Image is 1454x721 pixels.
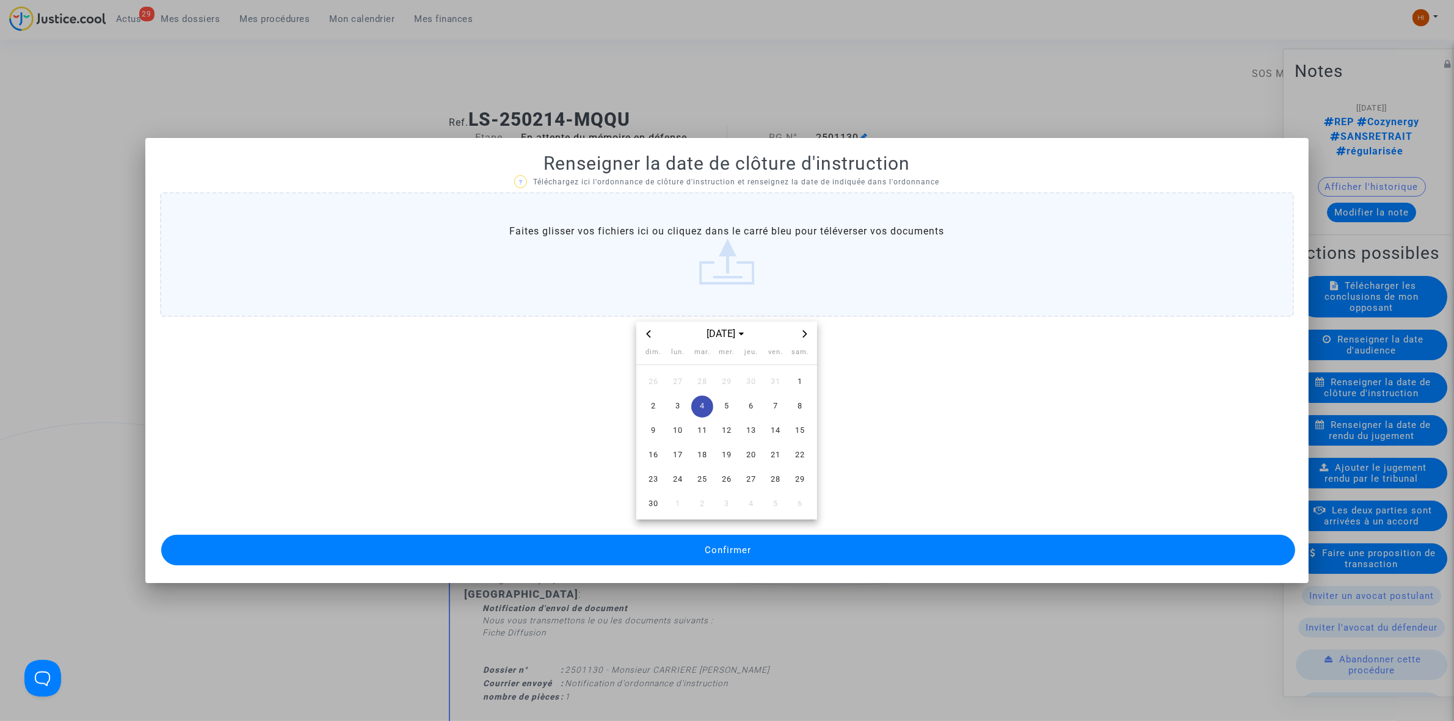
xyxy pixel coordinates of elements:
[666,394,690,419] td: 3 novembre 2025
[641,419,666,443] td: 9 novembre 2025
[702,327,752,341] span: [DATE]
[763,492,788,516] td: 5 décembre 2025
[740,444,762,466] span: 20
[694,348,710,356] span: mar.
[671,348,685,356] span: lun.
[716,396,738,418] span: 5
[763,394,788,419] td: 7 novembre 2025
[716,469,738,491] span: 26
[714,347,739,364] th: mercredi
[789,493,811,515] span: 6
[740,371,762,393] span: 30
[788,468,812,492] td: 29 novembre 2025
[740,396,762,418] span: 6
[789,444,811,466] span: 22
[641,327,656,342] button: Previous month
[763,468,788,492] td: 28 novembre 2025
[714,443,739,468] td: 19 novembre 2025
[789,396,811,418] span: 8
[705,545,751,556] span: Confirmer
[160,153,1294,175] h1: Renseigner la date de clôture d'instruction
[768,348,783,356] span: ven.
[667,396,689,418] span: 3
[763,419,788,443] td: 14 novembre 2025
[716,371,738,393] span: 29
[666,468,690,492] td: 24 novembre 2025
[739,370,763,394] td: 30 octobre 2025
[667,469,689,491] span: 24
[789,420,811,442] span: 15
[765,396,787,418] span: 7
[691,469,713,491] span: 25
[691,444,713,466] span: 18
[519,179,523,186] span: ?
[690,347,714,364] th: mardi
[666,492,690,516] td: 1 décembre 2025
[702,327,752,341] button: Choose month and year
[690,419,714,443] td: 11 novembre 2025
[667,444,689,466] span: 17
[739,492,763,516] td: 4 décembre 2025
[788,394,812,419] td: 8 novembre 2025
[765,444,787,466] span: 21
[641,347,666,364] th: dimanche
[789,371,811,393] span: 1
[744,348,758,356] span: jeu.
[714,419,739,443] td: 12 novembre 2025
[716,493,738,515] span: 3
[765,469,787,491] span: 28
[763,443,788,468] td: 21 novembre 2025
[642,444,664,466] span: 16
[788,347,812,364] th: samedi
[740,469,762,491] span: 27
[719,348,735,356] span: mer.
[691,396,713,418] span: 4
[798,327,812,342] button: Next month
[788,419,812,443] td: 15 novembre 2025
[791,348,809,356] span: sam.
[641,468,666,492] td: 23 novembre 2025
[788,370,812,394] td: 1 novembre 2025
[24,660,61,697] iframe: Help Scout Beacon - Open
[765,420,787,442] span: 14
[690,370,714,394] td: 28 octobre 2025
[641,394,666,419] td: 2 novembre 2025
[642,469,664,491] span: 23
[160,175,1294,190] p: Téléchargez ici l'ordonnance de clôture d'instruction et renseignez la date de indiquée dans l'or...
[666,443,690,468] td: 17 novembre 2025
[740,420,762,442] span: 13
[667,420,689,442] span: 10
[161,535,1295,565] button: Confirmer
[739,443,763,468] td: 20 novembre 2025
[739,419,763,443] td: 13 novembre 2025
[666,419,690,443] td: 10 novembre 2025
[642,493,664,515] span: 30
[666,347,690,364] th: lundi
[641,443,666,468] td: 16 novembre 2025
[765,371,787,393] span: 31
[641,370,666,394] td: 26 octobre 2025
[641,492,666,516] td: 30 novembre 2025
[666,370,690,394] td: 27 octobre 2025
[642,396,664,418] span: 2
[716,420,738,442] span: 12
[690,468,714,492] td: 25 novembre 2025
[691,371,713,393] span: 28
[788,443,812,468] td: 22 novembre 2025
[716,444,738,466] span: 19
[690,492,714,516] td: 2 décembre 2025
[788,492,812,516] td: 6 décembre 2025
[739,394,763,419] td: 6 novembre 2025
[789,469,811,491] span: 29
[667,371,689,393] span: 27
[642,420,664,442] span: 9
[714,394,739,419] td: 5 novembre 2025
[714,370,739,394] td: 29 octobre 2025
[714,468,739,492] td: 26 novembre 2025
[645,348,661,356] span: dim.
[642,371,664,393] span: 26
[691,420,713,442] span: 11
[690,394,714,419] td: 4 novembre 2025
[740,493,762,515] span: 4
[690,443,714,468] td: 18 novembre 2025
